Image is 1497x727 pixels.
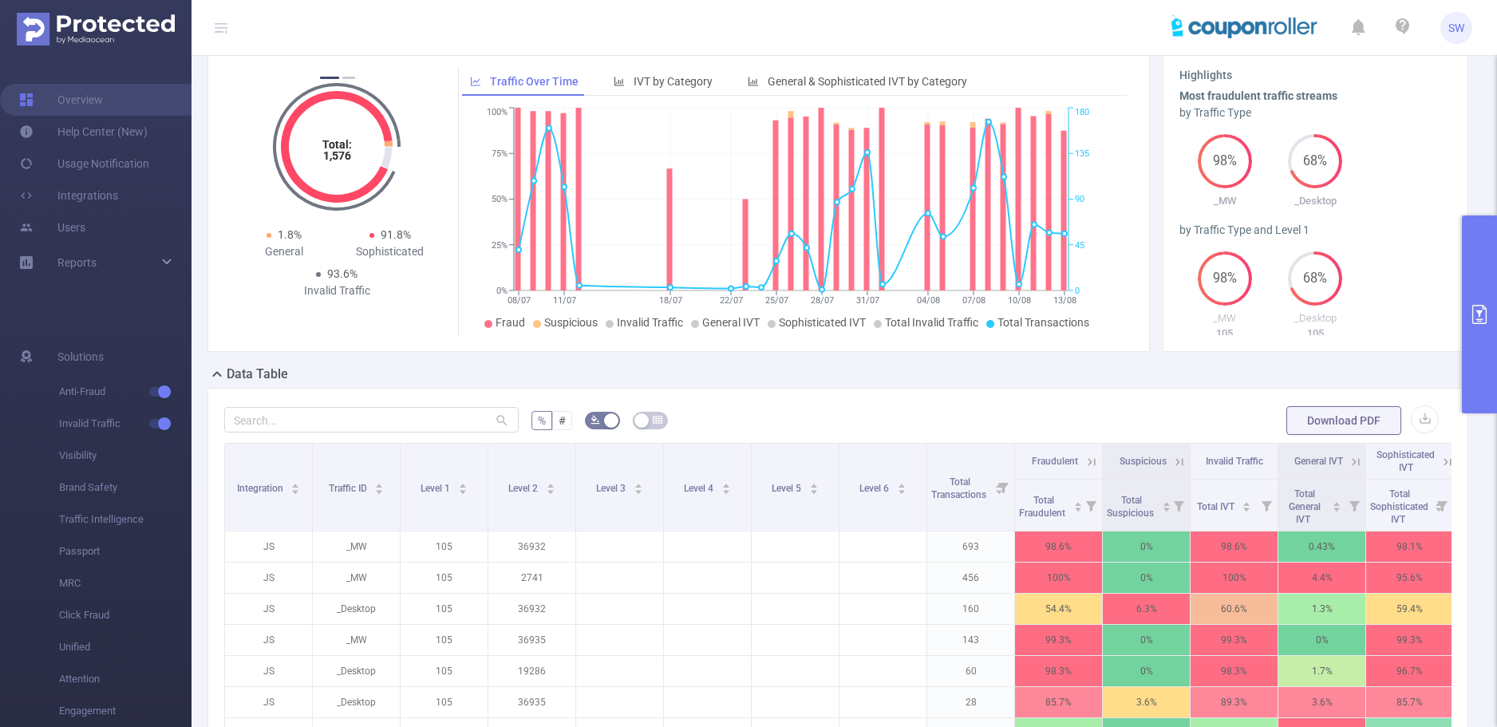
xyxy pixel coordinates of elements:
i: icon: caret-down [809,488,818,492]
p: 98.6% [1191,531,1278,562]
p: 60.6% [1191,594,1278,624]
p: 105 [401,594,488,624]
span: General IVT [1294,456,1343,467]
tspan: 13/08 [1053,295,1076,306]
p: _Desktop [313,687,400,717]
p: 100% [1191,563,1278,593]
p: 693 [927,531,1014,562]
span: 1.8% [278,228,302,241]
tspan: 22/07 [719,295,742,306]
p: 98.1% [1366,531,1453,562]
tspan: 135 [1075,148,1089,159]
p: 85.7% [1366,687,1453,717]
p: 0.43% [1278,531,1365,562]
tspan: 10/08 [1007,295,1030,306]
i: icon: caret-down [458,488,467,492]
i: Filter menu [1167,480,1190,531]
span: Level 2 [508,483,540,494]
div: Sort [809,481,819,491]
input: Search... [224,407,519,433]
b: Most fraudulent traffic streams [1179,89,1337,102]
i: icon: caret-down [291,488,300,492]
tspan: 180 [1075,108,1089,118]
p: 36932 [488,594,575,624]
i: icon: caret-up [291,481,300,486]
tspan: 0% [496,286,508,296]
tspan: 90 [1075,195,1084,205]
p: JS [225,656,312,686]
span: General IVT [702,316,760,329]
span: Traffic ID [329,483,369,494]
img: Protected Media [17,13,175,45]
div: Sort [1332,500,1341,509]
p: 99.3% [1191,625,1278,655]
tspan: 45 [1075,240,1084,251]
i: Filter menu [1343,480,1365,531]
span: Level 3 [596,483,628,494]
span: Invalid Traffic [1206,456,1263,467]
div: Sort [1162,500,1171,509]
a: Integrations [19,180,118,211]
tspan: 25% [492,240,508,251]
span: 98% [1198,272,1252,285]
p: 89.3% [1191,687,1278,717]
tspan: 100% [487,108,508,118]
span: Brand Safety [59,472,192,504]
span: Fraudulent [1032,456,1078,467]
span: Sophisticated IVT [1377,449,1435,473]
p: 0% [1278,625,1365,655]
p: _MW [313,563,400,593]
i: icon: bar-chart [748,76,759,87]
span: Suspicious [544,316,598,329]
p: 0% [1103,531,1190,562]
span: Total General IVT [1289,488,1321,525]
p: 98.6% [1015,531,1102,562]
i: Filter menu [1255,480,1278,531]
i: icon: caret-up [375,481,384,486]
i: icon: caret-down [721,488,730,492]
p: 60 [927,656,1014,686]
span: Visibility [59,440,192,472]
p: _Desktop [313,656,400,686]
p: 0% [1103,625,1190,655]
i: icon: table [653,415,662,425]
p: 105 [401,531,488,562]
p: 105 [401,687,488,717]
div: Sort [634,481,643,491]
i: icon: caret-up [1073,500,1082,504]
p: 6.3% [1103,594,1190,624]
p: 99.3% [1015,625,1102,655]
span: Passport [59,535,192,567]
tspan: 18/07 [658,295,681,306]
i: icon: caret-up [546,481,555,486]
div: Sort [546,481,555,491]
i: icon: line-chart [470,76,481,87]
p: _MW [1179,193,1270,209]
span: 91.8% [381,228,411,241]
span: Total Transactions [997,316,1089,329]
i: icon: caret-up [458,481,467,486]
span: Click Fraud [59,599,192,631]
span: 68% [1288,155,1342,168]
p: 19286 [488,656,575,686]
div: Sort [458,481,468,491]
i: Filter menu [1080,480,1102,531]
p: 160 [927,594,1014,624]
i: Filter menu [992,444,1014,531]
p: 105 [401,625,488,655]
tspan: 07/08 [962,295,985,306]
p: JS [225,531,312,562]
a: Users [19,211,85,243]
span: 98% [1198,155,1252,168]
i: icon: caret-down [1242,505,1251,510]
i: icon: caret-up [1242,500,1251,504]
button: 2 [342,77,355,79]
p: _MW [1179,310,1270,326]
div: by Traffic Type and Level 1 [1179,222,1452,239]
p: 100% [1015,563,1102,593]
span: General & Sophisticated IVT by Category [768,75,967,88]
i: icon: bar-chart [614,76,625,87]
i: icon: bg-colors [591,415,600,425]
span: Level 1 [421,483,452,494]
i: icon: caret-down [1333,505,1341,510]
